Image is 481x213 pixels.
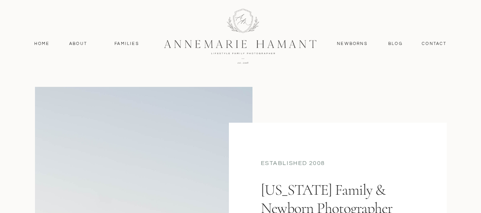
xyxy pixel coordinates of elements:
div: established 2008 [261,159,415,169]
a: Families [110,40,144,47]
a: Newborns [334,40,371,47]
a: Blog [387,40,405,47]
a: contact [418,40,451,47]
a: Home [31,40,53,47]
a: About [67,40,89,47]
